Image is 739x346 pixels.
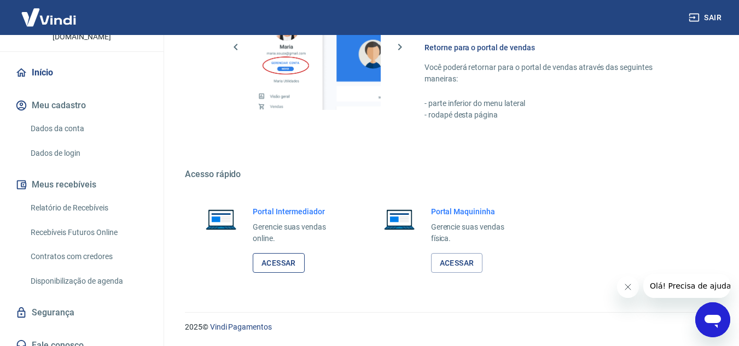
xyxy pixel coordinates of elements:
[617,276,639,298] iframe: Close message
[26,197,150,219] a: Relatório de Recebíveis
[424,62,686,85] p: Você poderá retornar para o portal de vendas através das seguintes maneiras:
[7,8,92,16] span: Olá! Precisa de ajuda?
[253,206,344,217] h6: Portal Intermediador
[13,93,150,118] button: Meu cadastro
[686,8,726,28] button: Sair
[26,245,150,268] a: Contratos com credores
[424,98,686,109] p: - parte inferior do menu lateral
[253,253,305,273] a: Acessar
[13,301,150,325] a: Segurança
[185,321,713,333] p: 2025 ©
[26,118,150,140] a: Dados da conta
[26,142,150,165] a: Dados de login
[376,206,422,232] img: Imagem de um notebook aberto
[198,206,244,232] img: Imagem de um notebook aberto
[185,169,713,180] h5: Acesso rápido
[431,221,522,244] p: Gerencie suas vendas física.
[695,302,730,337] iframe: Button to launch messaging window
[424,109,686,121] p: - rodapé desta página
[431,206,522,217] h6: Portal Maquininha
[26,221,150,244] a: Recebíveis Futuros Online
[13,1,84,34] img: Vindi
[253,221,344,244] p: Gerencie suas vendas online.
[210,322,272,331] a: Vindi Pagamentos
[424,42,686,53] h6: Retorne para o portal de vendas
[26,270,150,292] a: Disponibilização de agenda
[13,173,150,197] button: Meus recebíveis
[431,253,483,273] a: Acessar
[643,274,730,298] iframe: Message from company
[13,61,150,85] a: Início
